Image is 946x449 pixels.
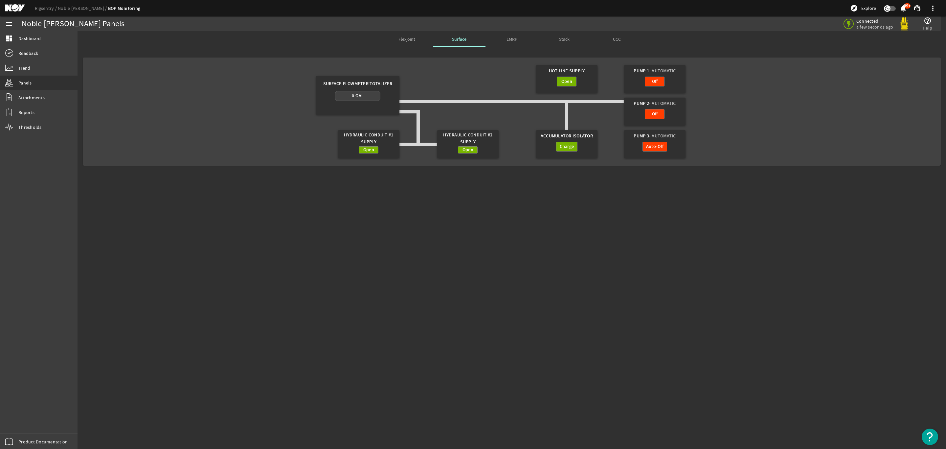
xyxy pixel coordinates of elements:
span: - Automatic [649,100,676,107]
span: Auto-Off [646,143,664,150]
span: - Automatic [649,132,676,139]
mat-icon: notifications [899,4,907,12]
mat-icon: explore [850,4,858,12]
span: 0 [352,93,354,99]
mat-icon: support_agent [913,4,921,12]
span: Stack [559,37,570,41]
a: Noble [PERSON_NAME] [58,5,108,11]
span: Reports [18,109,34,116]
div: Hydraulic Conduit #2 Supply [440,130,495,146]
div: Pump 3 [627,130,682,142]
button: Open Resource Center [922,429,938,445]
span: Surface [452,37,466,41]
span: Open [363,147,374,153]
span: Gal [355,93,364,99]
span: Connected [856,18,893,24]
button: more_vert [925,0,941,16]
div: Surface Flowmeter Totalizer [320,76,395,91]
mat-icon: dashboard [5,35,13,42]
span: CCC [613,37,621,41]
span: Charge [560,143,574,150]
div: Accumulator Isolator [539,130,594,142]
span: Off [652,78,658,85]
span: Open [561,78,572,85]
span: - Automatic [649,67,676,74]
button: 99+ [900,5,907,12]
span: Explore [861,5,876,12]
span: Readback [18,50,38,57]
span: Dashboard [18,35,41,42]
span: Flexjoint [398,37,415,41]
div: Noble [PERSON_NAME] Panels [22,21,125,27]
a: BOP Monitoring [108,5,141,12]
span: Trend [18,65,30,71]
span: Off [652,111,658,117]
mat-icon: menu [5,20,13,28]
div: Pump 1 [627,65,682,77]
div: Pump 2 [627,98,682,109]
div: Hydraulic Conduit #1 Supply [341,130,396,146]
span: LMRP [507,37,517,41]
mat-icon: help_outline [924,17,932,25]
span: Product Documentation [18,438,68,445]
button: Explore [847,3,879,13]
div: Hot Line Supply [539,65,594,77]
span: Attachments [18,94,45,101]
span: Help [923,25,932,31]
span: Panels [18,80,32,86]
span: a few seconds ago [856,24,893,30]
span: Open [462,147,473,153]
img: Yellowpod.svg [898,17,911,31]
a: Rigsentry [35,5,58,11]
span: Thresholds [18,124,42,130]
